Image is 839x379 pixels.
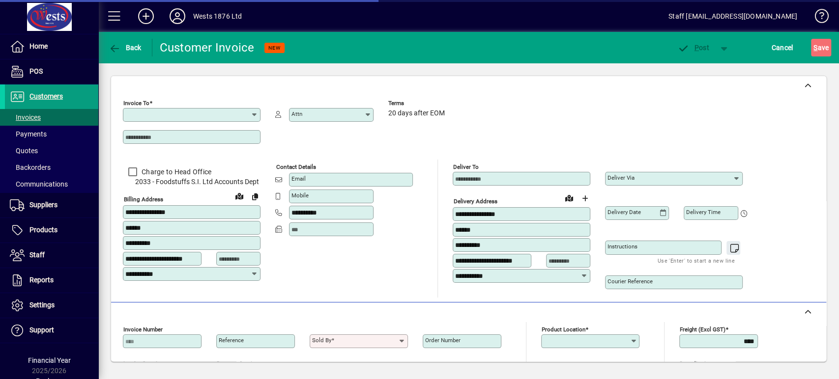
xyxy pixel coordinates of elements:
[123,326,163,333] mat-label: Invoice number
[811,39,831,56] button: Save
[123,360,155,367] mat-label: Invoice date
[268,45,281,51] span: NEW
[577,190,593,206] button: Choose address
[5,318,98,343] a: Support
[312,337,331,344] mat-label: Sold by
[608,174,635,181] mat-label: Deliver via
[291,175,306,182] mat-label: Email
[10,147,38,155] span: Quotes
[98,39,152,56] app-page-header-button: Back
[672,39,714,56] button: Post
[807,2,827,34] a: Knowledge Base
[677,44,709,52] span: ost
[247,189,263,204] button: Copy to Delivery address
[10,130,47,138] span: Payments
[5,59,98,84] a: POS
[106,39,144,56] button: Back
[694,44,699,52] span: P
[5,109,98,126] a: Invoices
[813,44,817,52] span: S
[388,100,447,107] span: Terms
[29,201,58,209] span: Suppliers
[561,190,577,206] a: View on map
[29,42,48,50] span: Home
[217,360,250,367] mat-label: Payment due
[29,276,54,284] span: Reports
[29,67,43,75] span: POS
[5,243,98,268] a: Staff
[10,163,51,171] span: Backorders
[388,109,445,117] span: 20 days after EOM
[29,326,54,334] span: Support
[160,40,255,55] div: Customer Invoice
[453,163,479,170] mat-label: Deliver To
[668,8,797,24] div: Staff [EMAIL_ADDRESS][DOMAIN_NAME]
[193,8,242,24] div: Wests 1876 Ltd
[29,251,45,259] span: Staff
[10,180,68,188] span: Communications
[28,356,71,364] span: Financial Year
[5,293,98,318] a: Settings
[608,243,637,250] mat-label: Instructions
[5,176,98,192] a: Communications
[680,360,703,367] mat-label: Rounding
[29,92,63,100] span: Customers
[425,337,461,344] mat-label: Order number
[542,326,585,333] mat-label: Product location
[140,167,211,177] label: Charge to Head Office
[5,193,98,217] a: Suppliers
[686,209,721,216] mat-label: Delivery time
[109,44,142,52] span: Back
[5,142,98,159] a: Quotes
[608,278,653,285] mat-label: Courier Reference
[29,301,55,309] span: Settings
[231,188,247,204] a: View on map
[291,110,302,117] mat-label: Attn
[5,126,98,142] a: Payments
[219,337,244,344] mat-label: Reference
[123,100,149,107] mat-label: Invoice To
[769,39,796,56] button: Cancel
[162,7,193,25] button: Profile
[772,40,793,55] span: Cancel
[291,192,309,199] mat-label: Mobile
[10,113,41,121] span: Invoices
[680,326,725,333] mat-label: Freight (excl GST)
[5,159,98,176] a: Backorders
[608,209,641,216] mat-label: Delivery date
[813,40,829,55] span: ave
[5,34,98,59] a: Home
[5,268,98,293] a: Reports
[123,177,260,187] span: 2033 - Foodstuffs S.I. Ltd Accounts Dept
[130,7,162,25] button: Add
[5,218,98,243] a: Products
[29,226,58,234] span: Products
[658,255,735,266] mat-hint: Use 'Enter' to start a new line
